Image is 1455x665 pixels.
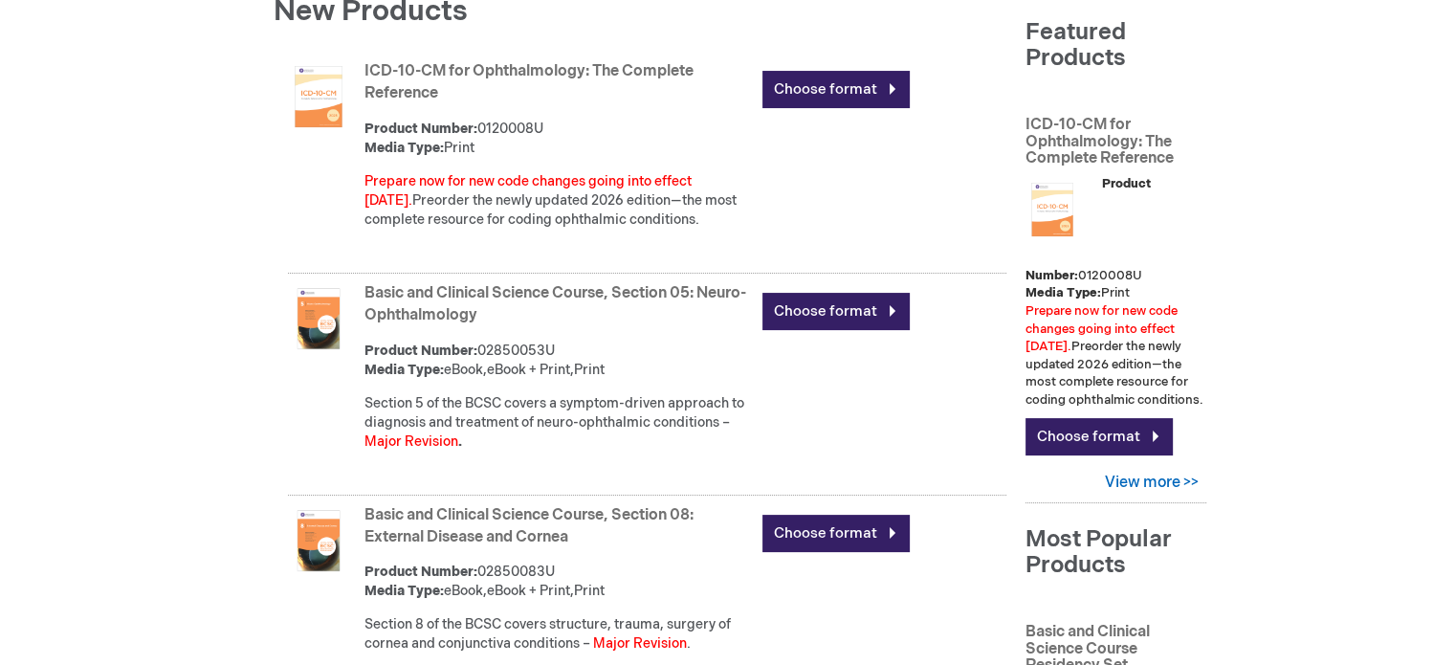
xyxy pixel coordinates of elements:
div: Preorder the newly updated 2026 edition—the most complete resource for coding ophthalmic conditions. [364,172,754,230]
font: Major Revision [364,433,458,450]
strong: Product Number: [1025,176,1151,283]
font: Prepare now for new code changes going into effect [DATE]. [364,173,692,209]
p: Preorder the newly updated 2026 edition—the most complete resource for coding ophthalmic conditions. [1025,302,1205,409]
div: 02850083U eBook,eBook + Print,Print [364,563,754,601]
a: Choose format [1025,418,1173,455]
strong: Media Type: [364,140,444,156]
strong: Product Number: [364,564,477,580]
a: Choose format [762,71,910,108]
font: Prepare now for new code changes going into effect [DATE]. [1025,303,1178,354]
a: ICD-10-CM for Ophthalmology: The Complete Reference [364,62,694,102]
strong: Media Type: [364,362,444,378]
img: 0120008u_42.png [288,66,349,127]
div: 0120008U Print [1025,175,1205,302]
strong: Product Number: [364,343,477,359]
a: Choose format [762,515,910,552]
strong: Media Type: [364,583,444,599]
a: Basic and Clinical Science Course, Section 05: Neuro-Ophthalmology [364,284,746,324]
font: Major Revision [593,635,687,652]
img: 02850053u_45.png [288,288,349,349]
a: Basic and Clinical Science Course, Section 08: External Disease and Cornea [364,506,694,546]
h2: Most Popular Products [1025,527,1205,578]
a: ICD-10-CM for Ophthalmology: The Complete Reference [1025,109,1205,175]
div: Section 8 of the BCSC covers structure, trauma, surgery of cornea and conjunctiva conditions – . [364,615,754,654]
div: 0120008U Print [364,120,754,158]
img: 02850083u_45.png [288,510,349,571]
a: Choose format [762,293,910,330]
strong: Product Number: [364,121,477,137]
div: Section 5 of the BCSC covers a symptom-driven approach to diagnosis and treatment of neuro-ophtha... [364,394,754,452]
strong: . [458,433,462,450]
h2: Featured Products [1025,20,1205,71]
a: View more >> [1025,465,1205,502]
strong: Media Type: [1025,285,1101,300]
div: 02850053U eBook,eBook + Print,Print [364,342,754,380]
img: 0120008u_42.png [1025,183,1079,236]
